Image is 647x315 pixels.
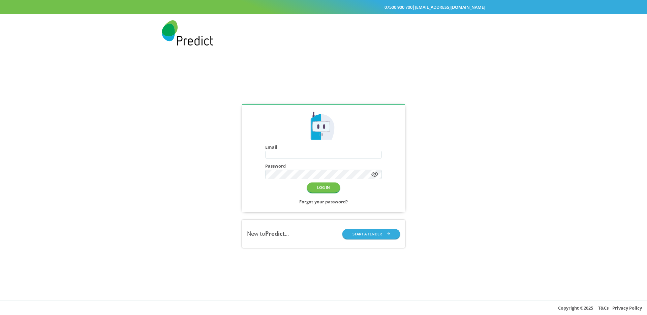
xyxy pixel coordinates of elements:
div: | [162,3,485,11]
a: [EMAIL_ADDRESS][DOMAIN_NAME] [415,4,485,10]
button: START A TENDER [342,229,400,239]
h4: Email [265,145,382,150]
a: T&Cs [598,305,609,311]
div: New to ... [247,230,289,238]
b: Predict [265,230,285,237]
img: Predict Mobile [162,20,213,46]
a: Forgot your password? [299,198,348,206]
a: 07500 900 700 [384,4,412,10]
button: LOG IN [307,182,340,192]
a: Privacy Policy [612,305,642,311]
h4: Password [265,164,382,169]
img: Predict Mobile [308,111,339,142]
